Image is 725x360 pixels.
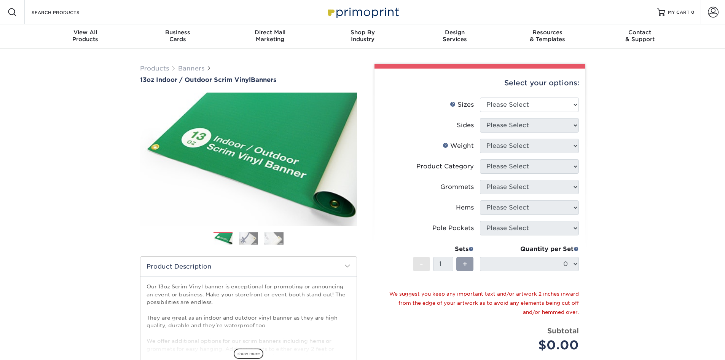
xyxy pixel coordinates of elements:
span: Contact [594,29,686,36]
input: SEARCH PRODUCTS..... [31,8,105,17]
div: Weight [443,141,474,150]
span: show more [234,349,263,359]
span: 0 [691,10,695,15]
div: Product Category [416,162,474,171]
img: Primoprint [325,4,401,20]
span: 13oz Indoor / Outdoor Scrim Vinyl [140,76,251,83]
span: Design [409,29,501,36]
a: Shop ByIndustry [316,24,409,49]
a: Contact& Support [594,24,686,49]
img: Banners 03 [265,232,284,245]
img: Banners 02 [239,232,258,245]
a: 13oz Indoor / Outdoor Scrim VinylBanners [140,76,357,83]
div: & Templates [501,29,594,43]
div: Marketing [224,29,316,43]
a: Banners [178,65,204,72]
a: View AllProducts [39,24,132,49]
div: Pole Pockets [432,224,474,233]
strong: Subtotal [547,326,579,335]
span: - [420,258,423,270]
span: View All [39,29,132,36]
div: Quantity per Set [480,245,579,254]
h1: Banners [140,76,357,83]
a: BusinessCards [131,24,224,49]
img: Banners 01 [214,232,233,246]
div: Industry [316,29,409,43]
span: Shop By [316,29,409,36]
span: Direct Mail [224,29,316,36]
span: MY CART [668,9,690,16]
a: Direct MailMarketing [224,24,316,49]
img: 13oz Indoor / Outdoor Scrim Vinyl 01 [140,84,357,234]
div: Select your options: [381,69,579,98]
div: Sides [457,121,474,130]
small: We suggest you keep any important text and/or artwork 2 inches inward from the edge of your artwo... [389,291,579,315]
div: Hems [456,203,474,212]
span: Resources [501,29,594,36]
div: Grommets [440,182,474,192]
span: + [462,258,467,270]
div: Products [39,29,132,43]
div: Services [409,29,501,43]
div: Sets [413,245,474,254]
a: Resources& Templates [501,24,594,49]
a: DesignServices [409,24,501,49]
div: Cards [131,29,224,43]
div: & Support [594,29,686,43]
a: Products [140,65,169,72]
h2: Product Description [140,257,357,276]
div: $0.00 [486,336,579,354]
div: Sizes [450,100,474,109]
span: Business [131,29,224,36]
